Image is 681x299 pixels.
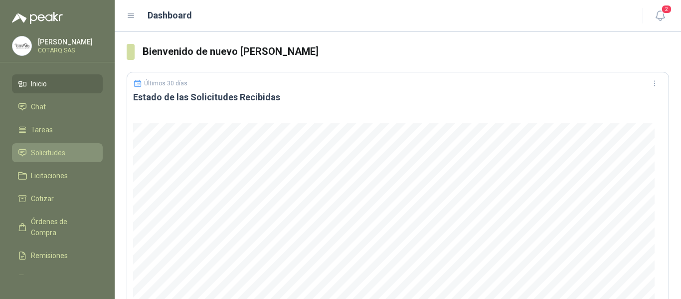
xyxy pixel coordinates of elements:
img: Company Logo [12,36,31,55]
span: 2 [661,4,672,14]
h3: Estado de las Solicitudes Recibidas [133,91,663,103]
a: Cotizar [12,189,103,208]
img: Logo peakr [12,12,63,24]
p: Últimos 30 días [144,80,187,87]
span: Chat [31,101,46,112]
span: Tareas [31,124,53,135]
a: Remisiones [12,246,103,265]
a: Configuración [12,269,103,288]
button: 2 [651,7,669,25]
span: Cotizar [31,193,54,204]
h1: Dashboard [148,8,192,22]
span: Solicitudes [31,147,65,158]
a: Órdenes de Compra [12,212,103,242]
a: Chat [12,97,103,116]
a: Licitaciones [12,166,103,185]
p: [PERSON_NAME] [38,38,100,45]
a: Inicio [12,74,103,93]
span: Licitaciones [31,170,68,181]
a: Solicitudes [12,143,103,162]
h3: Bienvenido de nuevo [PERSON_NAME] [143,44,669,59]
p: COTARQ SAS [38,47,100,53]
span: Configuración [31,273,75,284]
span: Órdenes de Compra [31,216,93,238]
span: Inicio [31,78,47,89]
a: Tareas [12,120,103,139]
span: Remisiones [31,250,68,261]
